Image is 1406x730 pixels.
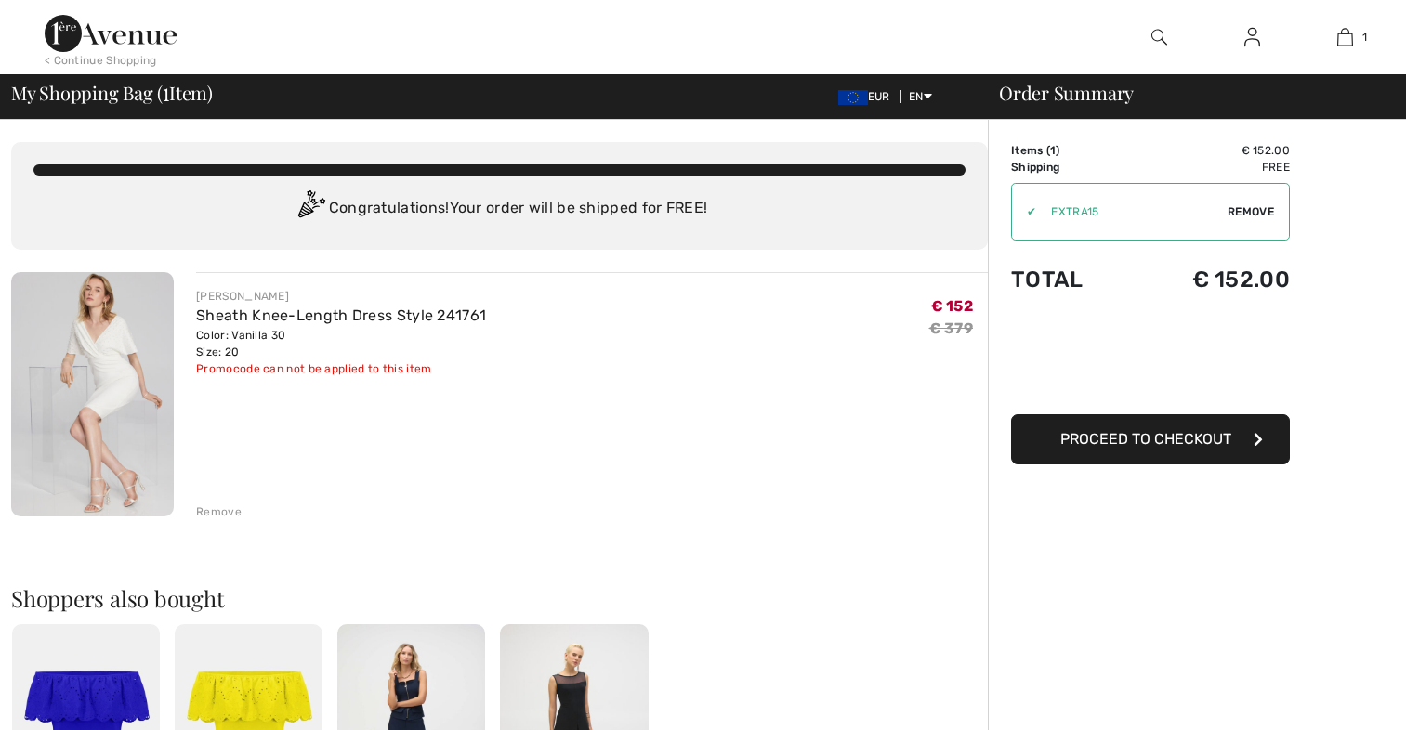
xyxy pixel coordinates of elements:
img: Euro [838,90,868,105]
td: Shipping [1011,159,1129,176]
img: search the website [1151,26,1167,48]
s: € 379 [929,319,974,337]
span: 1 [1362,29,1367,46]
div: < Continue Shopping [45,52,157,69]
iframe: PayPal [1011,311,1290,408]
div: Remove [196,503,242,520]
span: 1 [1050,144,1056,157]
div: Order Summary [977,84,1395,102]
td: Total [1011,248,1129,311]
img: Sheath Knee-Length Dress Style 241761 [11,272,174,516]
td: Items ( ) [1011,142,1129,159]
button: Proceed to Checkout [1011,414,1290,464]
span: EN [909,90,932,103]
a: Sign In [1229,26,1275,49]
input: Promo code [1036,184,1228,240]
h2: Shoppers also bought [11,587,988,609]
div: Congratulations! Your order will be shipped for FREE! [33,190,966,228]
span: Proceed to Checkout [1060,430,1231,448]
td: Free [1129,159,1290,176]
span: My Shopping Bag ( Item) [11,84,213,102]
div: Color: Vanilla 30 Size: 20 [196,327,486,360]
img: 1ère Avenue [45,15,177,52]
span: € 152 [931,297,974,315]
span: EUR [838,90,898,103]
img: My Bag [1337,26,1353,48]
img: Congratulation2.svg [292,190,329,228]
div: [PERSON_NAME] [196,288,486,305]
a: 1 [1299,26,1390,48]
div: ✔ [1012,203,1036,220]
span: 1 [163,79,169,103]
td: € 152.00 [1129,248,1290,311]
span: Remove [1228,203,1274,220]
a: Sheath Knee-Length Dress Style 241761 [196,306,486,324]
img: My Info [1244,26,1260,48]
td: € 152.00 [1129,142,1290,159]
div: Promocode can not be applied to this item [196,360,486,377]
